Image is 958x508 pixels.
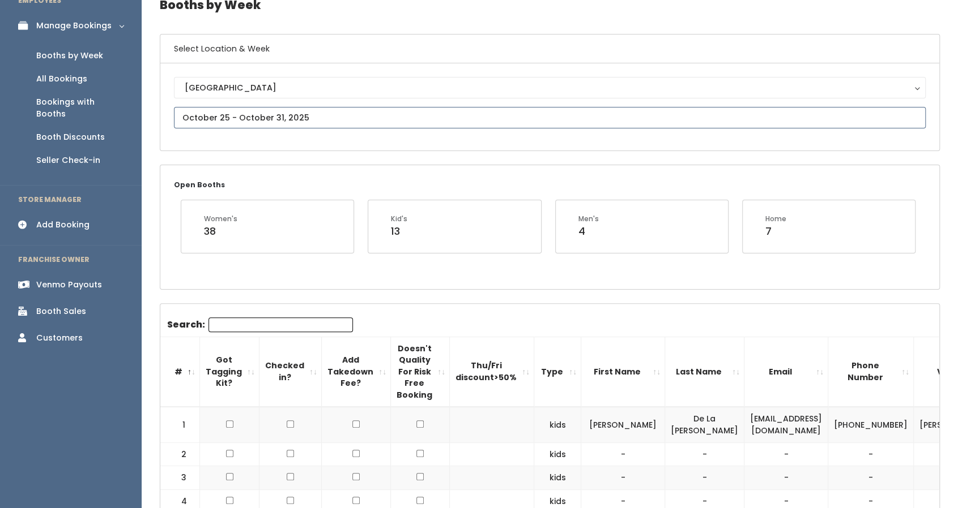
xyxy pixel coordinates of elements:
[174,180,225,190] small: Open Booths
[185,81,915,94] div: [GEOGRAPHIC_DATA]
[581,407,665,442] td: [PERSON_NAME]
[391,214,407,224] div: Kid's
[744,407,828,442] td: [EMAIL_ADDRESS][DOMAIN_NAME]
[36,96,124,120] div: Bookings with Booths
[36,154,100,166] div: Seller Check-in
[581,466,665,490] td: -
[665,442,744,466] td: -
[322,337,391,407] th: Add Takedown Fee?: activate to sort column ascending
[204,214,237,224] div: Women's
[534,337,581,407] th: Type: activate to sort column ascending
[36,50,103,62] div: Booths by Week
[36,279,102,291] div: Venmo Payouts
[744,466,828,490] td: -
[167,317,353,332] label: Search:
[36,305,86,317] div: Booth Sales
[578,214,599,224] div: Men's
[391,337,450,407] th: Doesn't Quality For Risk Free Booking : activate to sort column ascending
[208,317,353,332] input: Search:
[160,442,200,466] td: 2
[534,407,581,442] td: kids
[534,466,581,490] td: kids
[534,442,581,466] td: kids
[391,224,407,239] div: 13
[581,442,665,466] td: -
[450,337,534,407] th: Thu/Fri discount&gt;50%: activate to sort column ascending
[744,337,828,407] th: Email: activate to sort column ascending
[200,337,259,407] th: Got Tagging Kit?: activate to sort column ascending
[36,20,112,32] div: Manage Bookings
[581,337,665,407] th: First Name: activate to sort column ascending
[828,407,914,442] td: [PHONE_NUMBER]
[665,466,744,490] td: -
[174,107,926,128] input: October 25 - October 31, 2025
[36,219,90,231] div: Add Booking
[36,73,87,85] div: All Bookings
[828,337,914,407] th: Phone Number: activate to sort column ascending
[160,337,200,407] th: #: activate to sort column descending
[765,214,786,224] div: Home
[665,337,744,407] th: Last Name: activate to sort column ascending
[174,77,926,98] button: [GEOGRAPHIC_DATA]
[36,332,83,344] div: Customers
[744,442,828,466] td: -
[36,131,105,143] div: Booth Discounts
[160,407,200,442] td: 1
[160,466,200,490] td: 3
[259,337,322,407] th: Checked in?: activate to sort column ascending
[828,442,914,466] td: -
[665,407,744,442] td: De La [PERSON_NAME]
[160,35,939,63] h6: Select Location & Week
[828,466,914,490] td: -
[578,224,599,239] div: 4
[204,224,237,239] div: 38
[765,224,786,239] div: 7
